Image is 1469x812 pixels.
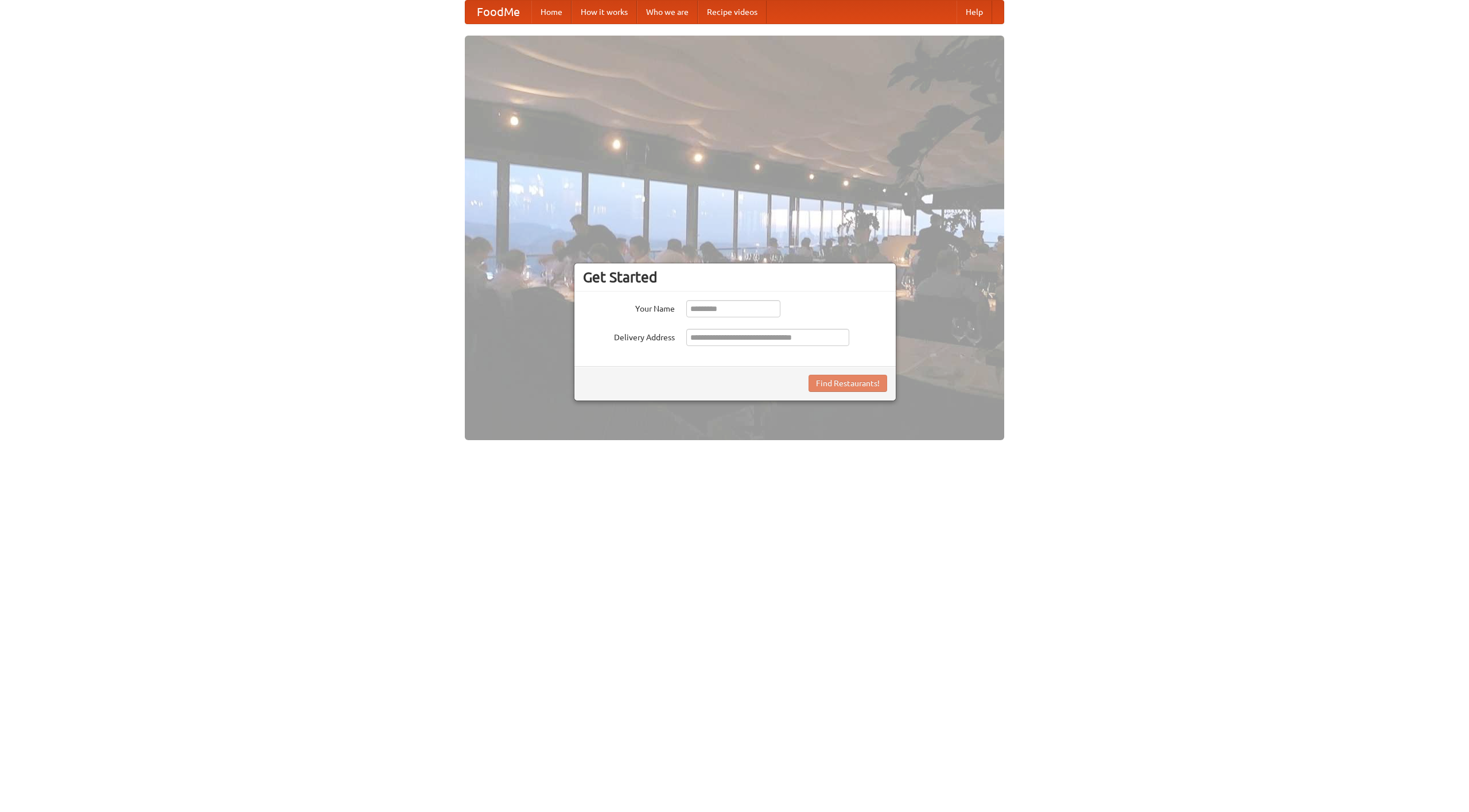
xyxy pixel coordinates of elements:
a: Help [957,1,992,24]
a: Recipe videos [698,1,767,24]
label: Delivery Address [583,329,675,343]
a: FoodMe [465,1,531,24]
button: Find Restaurants! [809,375,887,392]
a: Who we are [637,1,698,24]
a: How it works [572,1,637,24]
label: Your Name [583,300,675,314]
h3: Get Started [583,269,887,286]
a: Home [531,1,572,24]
